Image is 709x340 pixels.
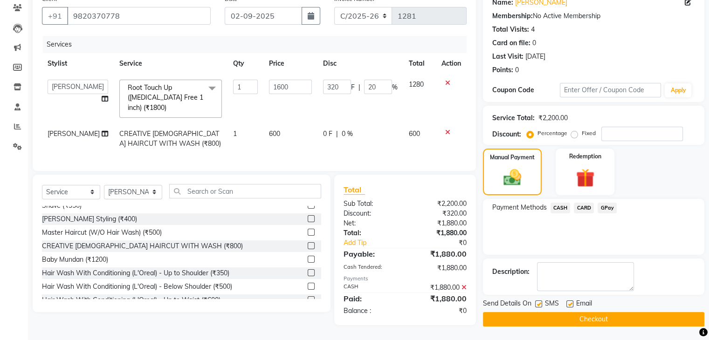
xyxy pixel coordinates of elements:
[405,248,474,259] div: ₹1,880.00
[42,201,82,211] div: Shave (₹350)
[538,113,568,123] div: ₹2,200.00
[569,152,601,161] label: Redemption
[492,129,521,139] div: Discount:
[337,306,405,316] div: Balance :
[436,53,467,74] th: Action
[227,53,264,74] th: Qty
[492,38,530,48] div: Card on file:
[492,25,529,34] div: Total Visits:
[351,82,355,92] span: F
[483,312,704,326] button: Checkout
[114,53,227,74] th: Service
[560,83,661,97] input: Enter Offer / Coupon Code
[269,129,280,138] span: 600
[405,218,474,228] div: ₹1,880.00
[492,11,533,21] div: Membership:
[317,53,403,74] th: Disc
[405,293,474,304] div: ₹1,880.00
[483,299,531,310] span: Send Details On
[392,82,398,92] span: %
[416,238,473,248] div: ₹0
[515,65,519,75] div: 0
[574,203,594,213] span: CARD
[337,218,405,228] div: Net:
[492,11,695,21] div: No Active Membership
[409,80,424,88] span: 1280
[598,203,617,213] span: GPay
[665,83,691,97] button: Apply
[344,275,467,283] div: Payments
[405,263,474,273] div: ₹1,880.00
[42,53,114,74] th: Stylist
[358,82,360,92] span: |
[492,52,523,61] div: Last Visit:
[405,199,474,209] div: ₹2,200.00
[337,238,416,248] a: Add Tip
[344,185,365,195] span: Total
[233,129,237,138] span: 1
[48,129,100,138] span: [PERSON_NAME]
[531,25,535,34] div: 4
[42,255,108,265] div: Baby Mundan (₹1200)
[405,283,474,292] div: ₹1,880.00
[498,167,527,188] img: _cash.svg
[532,38,536,48] div: 0
[42,282,232,292] div: Hair Wash With Conditioning (L'Oreal) - Below Shoulder (₹500)
[337,263,405,273] div: Cash Tendered:
[492,65,513,75] div: Points:
[166,103,171,112] a: x
[42,268,229,278] div: Hair Wash With Conditioning (L'Oreal) - Up to Shoulder (₹350)
[570,166,600,190] img: _gift.svg
[409,129,420,138] span: 600
[42,241,243,251] div: CREATIVE [DEMOGRAPHIC_DATA] HAIRCUT WITH WASH (₹800)
[576,299,592,310] span: Email
[342,129,353,139] span: 0 %
[42,7,68,25] button: +91
[537,129,567,137] label: Percentage
[337,209,405,218] div: Discount:
[551,203,571,213] span: CASH
[42,295,220,305] div: Hair Wash With Conditioning (L'Oreal) - Up to Waist (₹600)
[336,129,338,139] span: |
[582,129,596,137] label: Fixed
[67,7,211,25] input: Search by Name/Mobile/Email/Code
[42,214,137,224] div: [PERSON_NAME] Styling (₹400)
[405,228,474,238] div: ₹1,880.00
[337,248,405,259] div: Payable:
[492,85,560,95] div: Coupon Code
[545,299,559,310] span: SMS
[337,228,405,238] div: Total:
[492,267,530,277] div: Description:
[43,36,474,53] div: Services
[525,52,545,61] div: [DATE]
[492,203,547,212] span: Payment Methods
[337,293,405,304] div: Paid:
[337,199,405,209] div: Sub Total:
[323,129,332,139] span: 0 F
[405,209,474,218] div: ₹320.00
[169,184,321,198] input: Search or Scan
[337,283,405,292] div: CASH
[403,53,436,74] th: Total
[492,113,535,123] div: Service Total:
[119,129,221,148] span: CREATIVE [DEMOGRAPHIC_DATA] HAIRCUT WITH WASH (₹800)
[405,306,474,316] div: ₹0
[263,53,317,74] th: Price
[490,153,535,162] label: Manual Payment
[128,83,203,112] span: Root Touch Up ([MEDICAL_DATA] Free 1 inch) (₹1800)
[42,228,162,238] div: Master Haircut (W/O Hair Wash) (₹500)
